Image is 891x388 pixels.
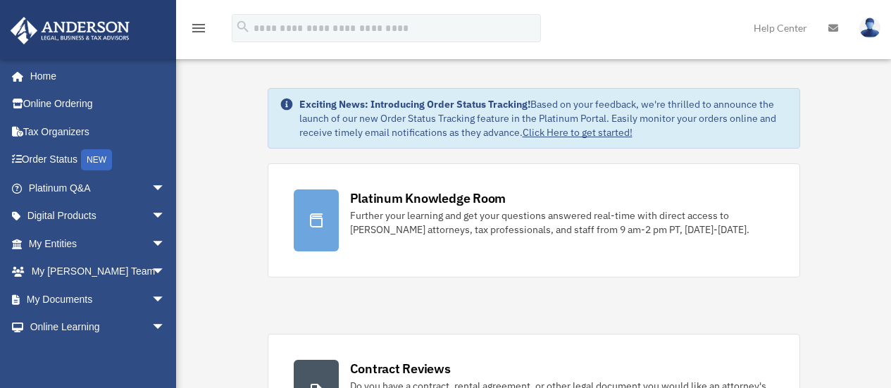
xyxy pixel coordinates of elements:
[350,208,774,237] div: Further your learning and get your questions answered real-time with direct access to [PERSON_NAM...
[190,20,207,37] i: menu
[268,163,800,277] a: Platinum Knowledge Room Further your learning and get your questions answered real-time with dire...
[299,97,788,139] div: Based on your feedback, we're thrilled to announce the launch of our new Order Status Tracking fe...
[6,17,134,44] img: Anderson Advisors Platinum Portal
[151,174,180,203] span: arrow_drop_down
[10,230,187,258] a: My Entitiesarrow_drop_down
[10,202,187,230] a: Digital Productsarrow_drop_down
[235,19,251,35] i: search
[350,189,506,207] div: Platinum Knowledge Room
[859,18,880,38] img: User Pic
[10,174,187,202] a: Platinum Q&Aarrow_drop_down
[10,62,180,90] a: Home
[523,126,633,139] a: Click Here to get started!
[299,98,530,111] strong: Exciting News: Introducing Order Status Tracking!
[151,258,180,287] span: arrow_drop_down
[81,149,112,170] div: NEW
[10,313,187,342] a: Online Learningarrow_drop_down
[10,146,187,175] a: Order StatusNEW
[10,258,187,286] a: My [PERSON_NAME] Teamarrow_drop_down
[10,118,187,146] a: Tax Organizers
[350,360,451,377] div: Contract Reviews
[190,25,207,37] a: menu
[10,285,187,313] a: My Documentsarrow_drop_down
[151,202,180,231] span: arrow_drop_down
[151,285,180,314] span: arrow_drop_down
[151,313,180,342] span: arrow_drop_down
[151,230,180,258] span: arrow_drop_down
[10,90,187,118] a: Online Ordering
